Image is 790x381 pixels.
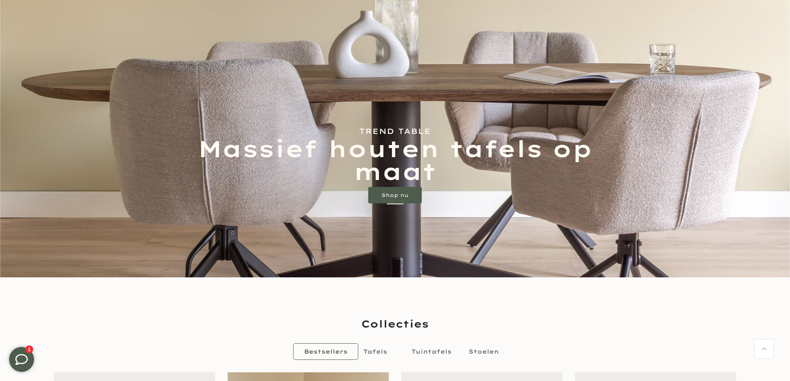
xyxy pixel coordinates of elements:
[361,317,429,331] span: Collecties
[469,348,499,355] span: Stoelen
[293,343,358,360] a: Bestsellers
[411,348,452,355] span: Tuintafels
[401,343,462,360] a: Tuintafels
[458,343,510,360] a: Stoelen
[363,348,387,355] span: Tafels
[1,339,42,380] iframe: toggle-frame
[755,340,773,358] a: Terug naar boven
[368,187,422,204] a: Shop nu
[352,343,398,360] a: Tafels
[304,348,348,355] span: Bestsellers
